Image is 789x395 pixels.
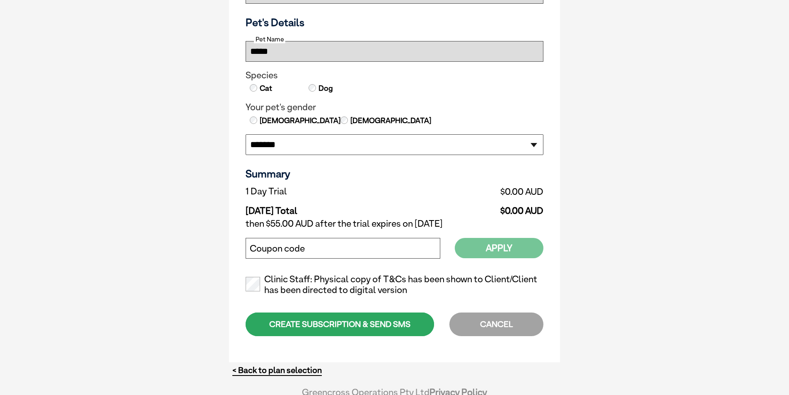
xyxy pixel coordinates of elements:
[408,184,543,199] td: $0.00 AUD
[449,313,543,336] div: CANCEL
[246,102,543,113] legend: Your pet's gender
[246,216,543,231] td: then $55.00 AUD after the trial expires on [DATE]
[250,243,305,254] label: Coupon code
[455,238,543,258] button: Apply
[246,184,408,199] td: 1 Day Trial
[408,199,543,216] td: $0.00 AUD
[246,70,543,81] legend: Species
[246,274,543,296] label: Clinic Staff: Physical copy of T&Cs has been shown to Client/Client has been directed to digital ...
[242,16,547,29] h3: Pet's Details
[246,313,434,336] div: CREATE SUBSCRIPTION & SEND SMS
[246,167,543,180] h3: Summary
[246,277,260,291] input: Clinic Staff: Physical copy of T&Cs has been shown to Client/Client has been directed to digital ...
[232,365,322,376] a: < Back to plan selection
[246,199,408,216] td: [DATE] Total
